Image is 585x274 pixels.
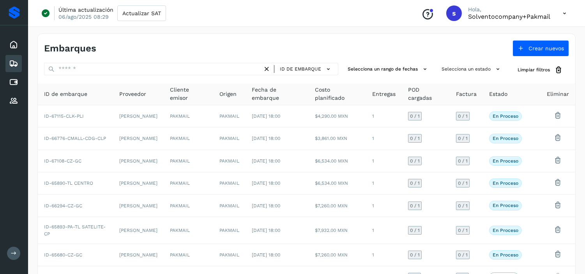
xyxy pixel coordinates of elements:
p: En proceso [493,180,518,186]
button: Selecciona un rango de fechas [345,63,432,76]
span: 0 / 1 [410,114,420,118]
span: ID de embarque [280,65,321,72]
button: Crear nuevos [513,40,569,57]
span: 0 / 1 [410,253,420,257]
td: PAKMAIL [164,105,213,127]
td: PAKMAIL [164,127,213,150]
button: ID de embarque [277,64,335,75]
td: $4,290.00 MXN [309,105,366,127]
p: En proceso [493,158,518,164]
span: Estado [489,90,507,98]
td: [PERSON_NAME] [113,244,164,266]
td: PAKMAIL [213,150,246,172]
span: Entregas [372,90,396,98]
td: $6,534.00 MXN [309,150,366,172]
td: [PERSON_NAME] [113,127,164,150]
p: Hola, [468,6,550,13]
span: 0 / 1 [458,136,468,141]
td: PAKMAIL [213,244,246,266]
td: 1 [366,244,402,266]
button: Actualizar SAT [117,5,166,21]
td: [PERSON_NAME] [113,105,164,127]
span: ID-66776-CMALL-CDG-CLP [44,136,106,141]
td: PAKMAIL [164,217,213,244]
span: 0 / 1 [410,228,420,233]
td: $6,534.00 MXN [309,172,366,194]
span: [DATE] 18:00 [252,180,280,186]
span: [DATE] 18:00 [252,228,280,233]
p: En proceso [493,252,518,258]
div: Inicio [5,36,22,53]
span: Limpiar filtros [518,66,550,73]
p: En proceso [493,136,518,141]
button: Selecciona un estado [438,63,505,76]
td: PAKMAIL [164,150,213,172]
p: 06/ago/2025 08:29 [58,13,109,20]
span: [DATE] 18:00 [252,203,280,209]
span: [DATE] 18:00 [252,252,280,258]
p: solventocompany+pakmail [468,13,550,20]
p: En proceso [493,203,518,208]
span: [DATE] 18:00 [252,136,280,141]
td: 1 [366,172,402,194]
td: PAKMAIL [164,194,213,217]
td: PAKMAIL [213,127,246,150]
td: PAKMAIL [213,217,246,244]
span: Crear nuevos [528,46,564,51]
td: PAKMAIL [164,244,213,266]
span: Actualizar SAT [122,11,161,16]
p: Última actualización [58,6,113,13]
td: 1 [366,105,402,127]
span: Proveedor [119,90,146,98]
span: ID-65680-CZ-GC [44,252,82,258]
p: En proceso [493,113,518,119]
span: Eliminar [547,90,569,98]
span: 0 / 1 [458,181,468,186]
td: PAKMAIL [213,172,246,194]
span: ID de embarque [44,90,87,98]
div: Embarques [5,55,22,72]
td: [PERSON_NAME] [113,194,164,217]
span: ID-67115-CLK-PLI [44,113,84,119]
span: 0 / 1 [458,253,468,257]
span: ID-66294-CZ-GC [44,203,82,209]
span: [DATE] 18:00 [252,158,280,164]
td: $3,861.00 MXN [309,127,366,150]
td: [PERSON_NAME] [113,217,164,244]
p: En proceso [493,228,518,233]
button: Limpiar filtros [511,63,569,77]
span: 0 / 1 [458,114,468,118]
td: $7,260.00 MXN [309,244,366,266]
span: Costo planificado [315,86,360,102]
div: Cuentas por pagar [5,74,22,91]
span: 0 / 1 [458,159,468,163]
span: ID-65893-PA-TL SATELITE-CP [44,224,106,237]
td: PAKMAIL [164,172,213,194]
td: PAKMAIL [213,105,246,127]
span: ID-67108-CZ-GC [44,158,81,164]
span: [DATE] 18:00 [252,113,280,119]
td: 1 [366,194,402,217]
span: Fecha de embarque [252,86,302,102]
td: [PERSON_NAME] [113,172,164,194]
span: 0 / 1 [410,203,420,208]
span: ID-65890-TL CENTRO [44,180,93,186]
span: Factura [456,90,477,98]
td: 1 [366,150,402,172]
td: $7,932.00 MXN [309,217,366,244]
td: PAKMAIL [213,194,246,217]
span: 0 / 1 [410,159,420,163]
span: Cliente emisor [170,86,207,102]
span: 0 / 1 [458,203,468,208]
span: Origen [219,90,237,98]
td: [PERSON_NAME] [113,150,164,172]
span: 0 / 1 [410,136,420,141]
div: Proveedores [5,92,22,110]
td: 1 [366,217,402,244]
span: 0 / 1 [410,181,420,186]
td: $7,260.00 MXN [309,194,366,217]
span: POD cargadas [408,86,444,102]
h4: Embarques [44,43,96,54]
span: 0 / 1 [458,228,468,233]
td: 1 [366,127,402,150]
